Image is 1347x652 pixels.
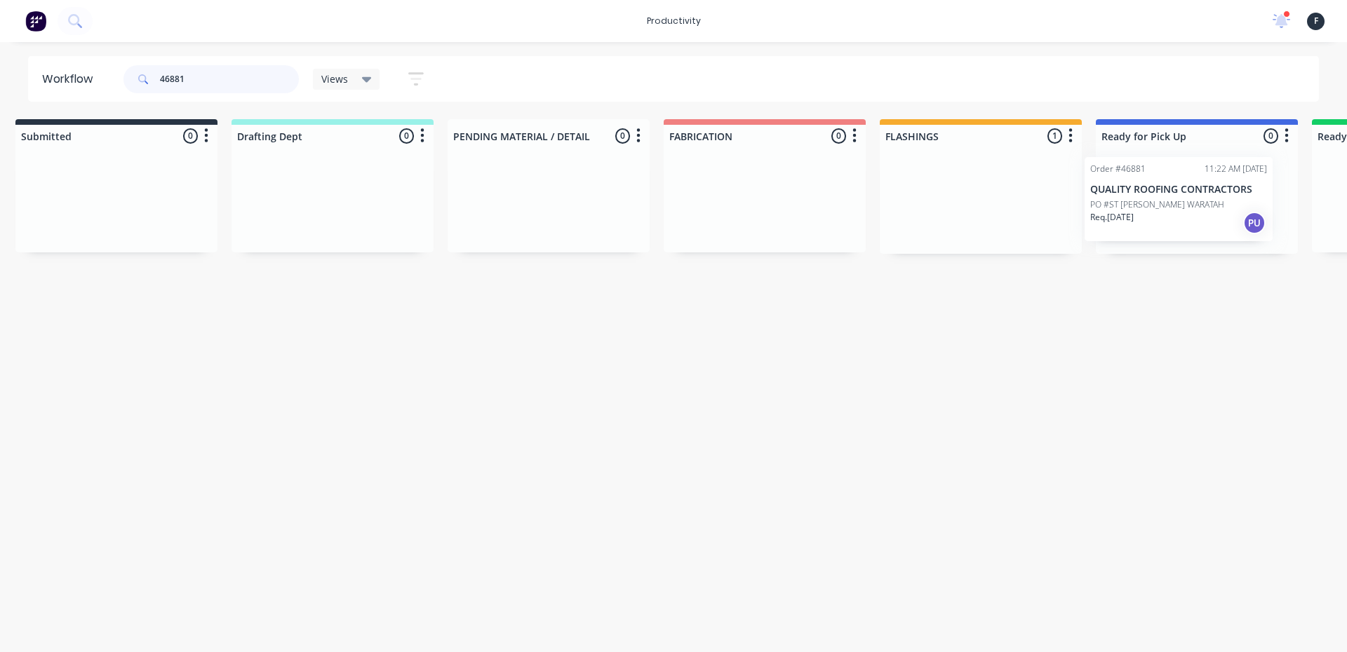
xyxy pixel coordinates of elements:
span: Views [321,72,348,86]
input: Search for orders... [160,65,299,93]
img: Factory [25,11,46,32]
div: Workflow [42,71,100,88]
div: productivity [640,11,708,32]
span: F [1314,15,1318,27]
